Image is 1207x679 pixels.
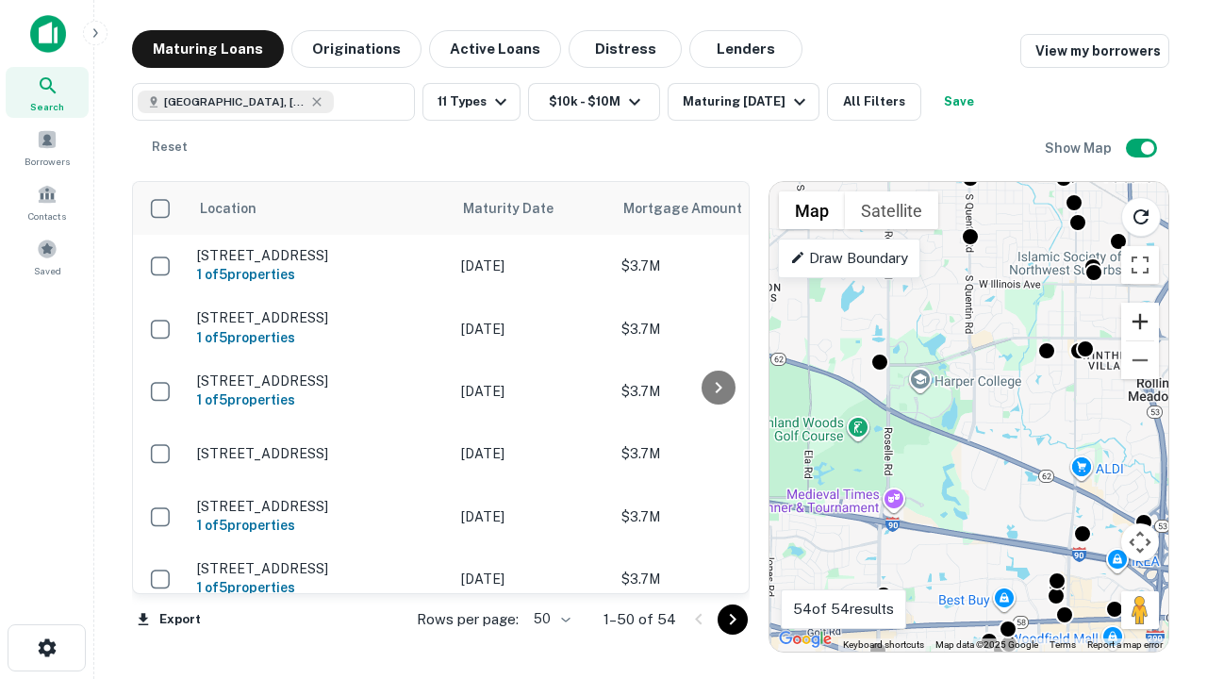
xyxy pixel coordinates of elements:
button: Keyboard shortcuts [843,638,924,652]
button: Save your search to get updates of matches that match your search criteria. [929,83,989,121]
img: Google [774,627,836,652]
a: View my borrowers [1020,34,1169,68]
button: Originations [291,30,422,68]
button: Zoom in [1121,303,1159,340]
p: 1–50 of 54 [603,608,676,631]
span: Contacts [28,208,66,224]
h6: 1 of 5 properties [197,389,442,410]
span: Borrowers [25,154,70,169]
button: Active Loans [429,30,561,68]
button: Go to next page [718,604,748,635]
span: Maturity Date [463,197,578,220]
p: $3.7M [621,381,810,402]
span: Search [30,99,64,114]
div: Maturing [DATE] [683,91,811,113]
span: Saved [34,263,61,278]
button: All Filters [827,83,921,121]
h6: 1 of 5 properties [197,327,442,348]
p: [STREET_ADDRESS] [197,560,442,577]
button: Show satellite imagery [845,191,938,229]
a: Report a map error [1087,639,1163,650]
span: Location [199,197,256,220]
p: $3.7M [621,569,810,589]
a: Borrowers [6,122,89,173]
p: $3.7M [621,319,810,339]
a: Search [6,67,89,118]
button: $10k - $10M [528,83,660,121]
th: Mortgage Amount [612,182,819,235]
span: Mortgage Amount [623,197,767,220]
a: Contacts [6,176,89,227]
button: Reset [140,128,200,166]
p: $3.7M [621,256,810,276]
div: 50 [526,605,573,633]
p: [DATE] [461,443,603,464]
p: [STREET_ADDRESS] [197,498,442,515]
button: Zoom out [1121,341,1159,379]
p: $3.7M [621,443,810,464]
button: Toggle fullscreen view [1121,246,1159,284]
p: [DATE] [461,506,603,527]
a: Saved [6,231,89,282]
p: $3.7M [621,506,810,527]
a: Open this area in Google Maps (opens a new window) [774,627,836,652]
button: Export [132,605,206,634]
h6: 1 of 5 properties [197,577,442,598]
p: [STREET_ADDRESS] [197,247,442,264]
p: [DATE] [461,381,603,402]
span: Map data ©2025 Google [935,639,1038,650]
p: [DATE] [461,569,603,589]
h6: 1 of 5 properties [197,264,442,285]
button: Lenders [689,30,802,68]
h6: Show Map [1045,138,1115,158]
p: [DATE] [461,319,603,339]
button: Maturing Loans [132,30,284,68]
h6: 1 of 5 properties [197,515,442,536]
div: 0 0 [769,182,1168,652]
iframe: Chat Widget [1113,468,1207,558]
th: Location [188,182,452,235]
p: [STREET_ADDRESS] [197,373,442,389]
button: Show street map [779,191,845,229]
p: [STREET_ADDRESS] [197,445,442,462]
p: Draw Boundary [790,247,908,270]
button: 11 Types [422,83,521,121]
button: Drag Pegman onto the map to open Street View [1121,591,1159,629]
p: [STREET_ADDRESS] [197,309,442,326]
button: Reload search area [1121,197,1161,237]
button: Maturing [DATE] [668,83,819,121]
a: Terms (opens in new tab) [1050,639,1076,650]
img: capitalize-icon.png [30,15,66,53]
span: [GEOGRAPHIC_DATA], [GEOGRAPHIC_DATA] [164,93,306,110]
p: 54 of 54 results [793,598,894,621]
p: [DATE] [461,256,603,276]
button: Distress [569,30,682,68]
p: Rows per page: [417,608,519,631]
th: Maturity Date [452,182,612,235]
